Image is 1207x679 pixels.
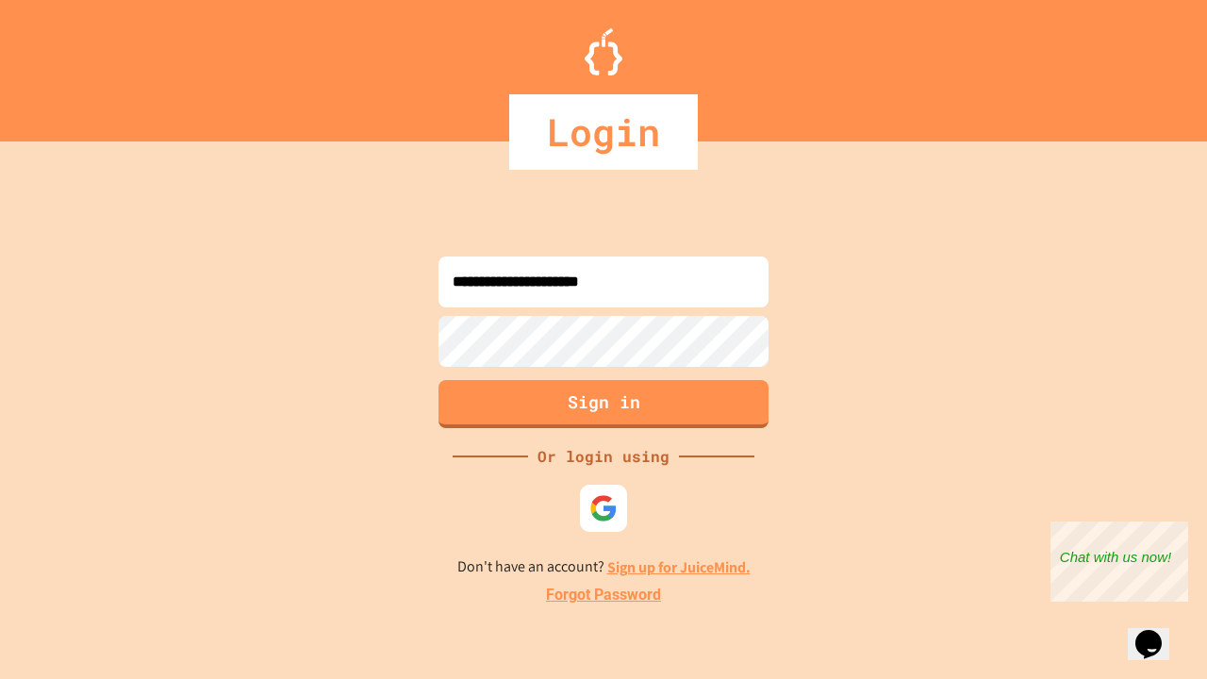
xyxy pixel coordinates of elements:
img: google-icon.svg [589,494,618,522]
iframe: chat widget [1128,604,1188,660]
a: Forgot Password [546,584,661,606]
p: Don't have an account? [457,555,751,579]
img: Logo.svg [585,28,622,75]
div: Or login using [528,445,679,468]
a: Sign up for JuiceMind. [607,557,751,577]
button: Sign in [438,380,769,428]
div: Login [509,94,698,170]
iframe: chat widget [1050,522,1188,602]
